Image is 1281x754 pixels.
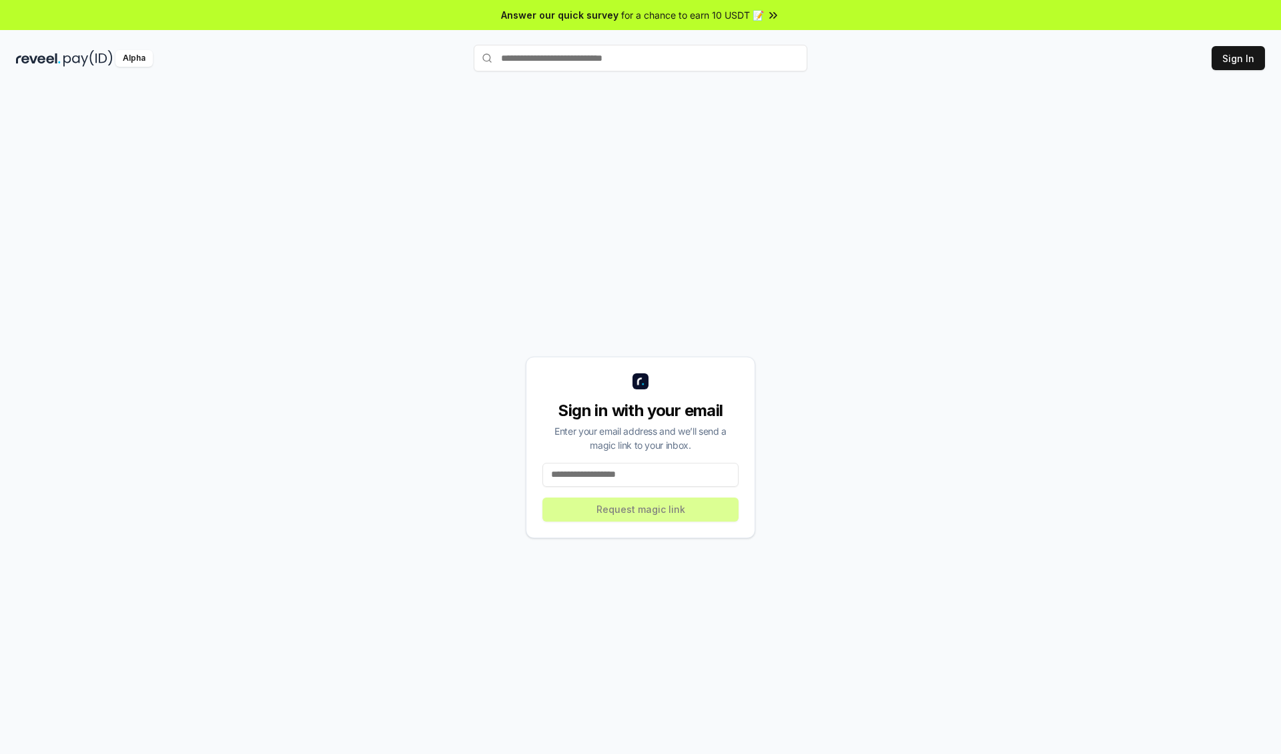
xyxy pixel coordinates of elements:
img: logo_small [632,373,649,389]
img: pay_id [63,50,113,67]
span: for a chance to earn 10 USDT 📝 [621,8,764,22]
div: Enter your email address and we’ll send a magic link to your inbox. [542,424,739,452]
span: Answer our quick survey [501,8,618,22]
button: Sign In [1212,46,1265,70]
div: Sign in with your email [542,400,739,421]
img: reveel_dark [16,50,61,67]
div: Alpha [115,50,153,67]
